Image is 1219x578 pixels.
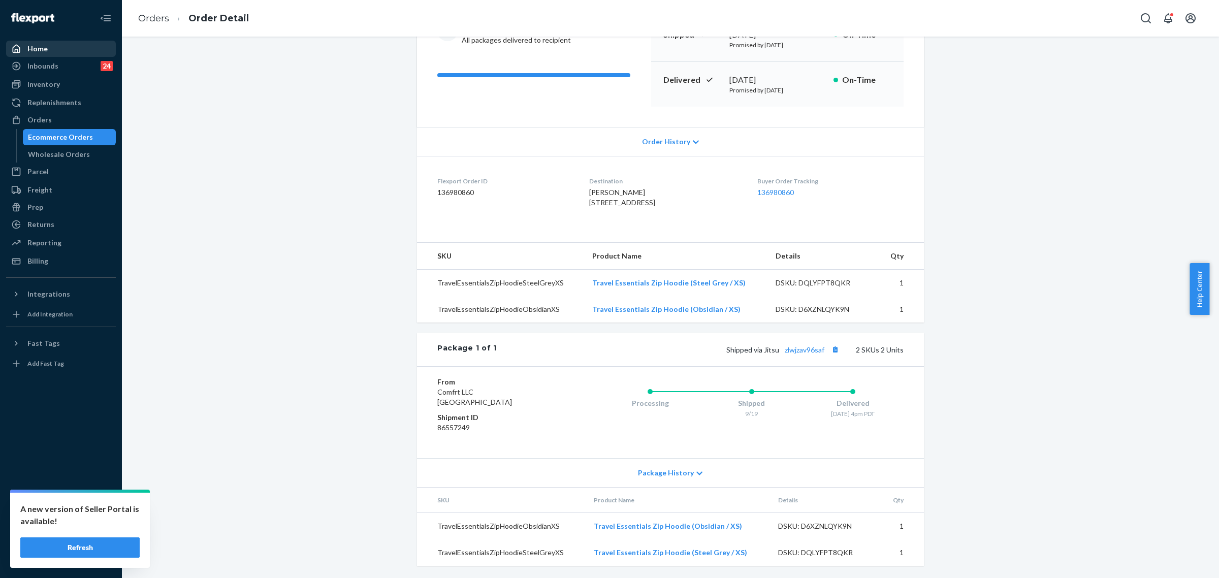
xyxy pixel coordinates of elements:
p: Delivered [663,74,721,86]
button: Copy tracking number [828,343,842,356]
div: Delivered [802,398,904,408]
a: Travel Essentials Zip Hoodie (Obsidian / XS) [594,522,742,530]
a: Settings [6,498,116,514]
div: Integrations [27,289,70,299]
div: Home [27,44,48,54]
div: 2 SKUs 2 Units [497,343,904,356]
div: Replenishments [27,98,81,108]
a: Orders [6,112,116,128]
button: Give Feedback [6,550,116,566]
div: Wholesale Orders [28,149,90,159]
a: Billing [6,253,116,269]
div: [DATE] [729,74,825,86]
div: Prep [27,202,43,212]
th: Details [770,488,882,513]
p: On-Time [842,74,891,86]
a: Inbounds24 [6,58,116,74]
td: TravelEssentialsZipHoodieObsidianXS [417,513,586,540]
th: Product Name [586,488,770,513]
a: Ecommerce Orders [23,129,116,145]
a: Add Fast Tag [6,356,116,372]
a: Replenishments [6,94,116,111]
td: 1 [881,539,924,566]
span: Support [20,7,57,16]
div: Shipped [701,398,803,408]
dt: From [437,377,559,387]
td: 1 [879,270,924,297]
a: Travel Essentials Zip Hoodie (Steel Grey / XS) [594,548,747,557]
div: Billing [27,256,48,266]
button: Fast Tags [6,335,116,351]
div: 24 [101,61,113,71]
button: Open Search Box [1136,8,1156,28]
a: Reporting [6,235,116,251]
dd: 86557249 [437,423,559,433]
td: 1 [879,296,924,323]
ol: breadcrumbs [130,4,257,34]
button: Open account menu [1180,8,1201,28]
td: TravelEssentialsZipHoodieSteelGreyXS [417,539,586,566]
a: Returns [6,216,116,233]
a: Order Detail [188,13,249,24]
td: TravelEssentialsZipHoodieSteelGreyXS [417,270,584,297]
span: Comfrt LLC [GEOGRAPHIC_DATA] [437,388,512,406]
div: [DATE] 4pm PDT [802,409,904,418]
a: zlwjzav96saf [785,345,824,354]
div: DSKU: DQLYFPT8QKR [778,548,874,558]
div: DSKU: DQLYFPT8QKR [776,278,871,288]
th: SKU [417,488,586,513]
a: Orders [138,13,169,24]
div: Reporting [27,238,61,248]
button: Refresh [20,537,140,558]
div: Inventory [27,79,60,89]
button: Open notifications [1158,8,1178,28]
div: Package 1 of 1 [437,343,497,356]
td: 1 [881,513,924,540]
a: Travel Essentials Zip Hoodie (Obsidian / XS) [592,305,741,313]
dt: Flexport Order ID [437,177,573,185]
div: DSKU: D6XZNLQYK9N [776,304,871,314]
dt: Shipment ID [437,412,559,423]
button: Close Navigation [95,8,116,28]
td: TravelEssentialsZipHoodieObsidianXS [417,296,584,323]
a: Prep [6,199,116,215]
div: 9/19 [701,409,803,418]
th: Details [767,243,879,270]
p: Promised by [DATE] [729,41,825,49]
p: Promised by [DATE] [729,86,825,94]
div: Returns [27,219,54,230]
a: Home [6,41,116,57]
a: Add Integration [6,306,116,323]
div: Add Fast Tag [27,359,64,368]
th: Qty [881,488,924,513]
th: Qty [879,243,924,270]
div: DSKU: D6XZNLQYK9N [778,521,874,531]
th: Product Name [584,243,767,270]
span: Package History [638,468,694,478]
div: Ecommerce Orders [28,132,93,142]
span: [PERSON_NAME] [STREET_ADDRESS] [589,188,655,207]
p: A new version of Seller Portal is available! [20,503,140,527]
div: Parcel [27,167,49,177]
a: Help Center [6,532,116,549]
span: Shipped via Jitsu [726,345,842,354]
div: Add Integration [27,310,73,318]
button: Help Center [1190,263,1209,315]
button: Talk to Support [6,515,116,531]
img: Flexport logo [11,13,54,23]
div: Fast Tags [27,338,60,348]
a: Freight [6,182,116,198]
div: Freight [27,185,52,195]
dt: Destination [589,177,741,185]
a: Travel Essentials Zip Hoodie (Steel Grey / XS) [592,278,746,287]
div: Inbounds [27,61,58,71]
a: Inventory [6,76,116,92]
a: Wholesale Orders [23,146,116,163]
div: Processing [599,398,701,408]
div: Orders [27,115,52,125]
dd: 136980860 [437,187,573,198]
a: Parcel [6,164,116,180]
button: Integrations [6,286,116,302]
span: Order History [642,137,690,147]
